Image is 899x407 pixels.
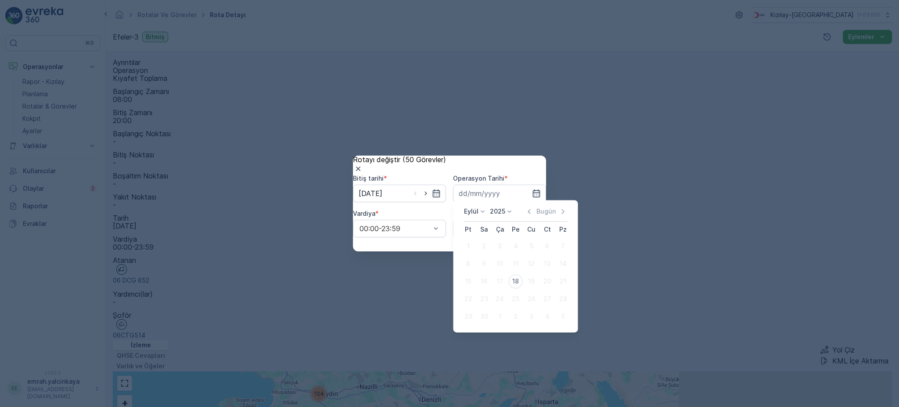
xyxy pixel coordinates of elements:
div: 5 [525,239,539,253]
div: 11 [509,257,523,271]
div: 25 [509,292,523,306]
div: 21 [556,274,570,288]
p: Bugün [536,207,556,216]
div: 7 [556,239,570,253]
th: Perşembe [508,222,524,237]
div: 1 [461,239,475,253]
div: 26 [525,292,539,306]
th: Pazar [555,222,571,237]
p: Eylül [464,207,478,216]
input: dd/mm/yyyy [453,185,546,202]
div: 17 [493,274,507,288]
div: 24 [493,292,507,306]
div: 16 [477,274,491,288]
div: 15 [461,274,475,288]
div: 5 [556,309,570,323]
div: 2 [509,309,523,323]
div: 2 [477,239,491,253]
div: 1 [493,309,507,323]
label: Operasyon Tarihi [453,174,504,182]
div: 14 [556,257,570,271]
div: 20 [540,274,554,288]
th: Pazartesi [460,222,476,237]
label: Vardiya [353,210,375,217]
div: 19 [525,274,539,288]
div: 3 [525,309,539,323]
div: 4 [540,309,554,323]
div: 28 [556,292,570,306]
div: 6 [540,239,554,253]
div: 27 [540,292,554,306]
div: 3 [493,239,507,253]
div: 18 [509,274,523,288]
input: dd/mm/yyyy [353,185,446,202]
th: Cumartesi [539,222,555,237]
div: 22 [461,292,475,306]
div: 23 [477,292,491,306]
div: 9 [477,257,491,271]
div: 12 [525,257,539,271]
p: Rotayı değiştir (50 Görevler) [353,156,546,164]
th: Çarşamba [492,222,508,237]
p: 2025 [490,207,505,216]
label: Bitiş tarihi [353,174,384,182]
div: 13 [540,257,554,271]
div: 8 [461,257,475,271]
div: 4 [509,239,523,253]
div: 10 [493,257,507,271]
div: 29 [461,309,475,323]
div: 30 [477,309,491,323]
th: Salı [476,222,492,237]
th: Cuma [524,222,539,237]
